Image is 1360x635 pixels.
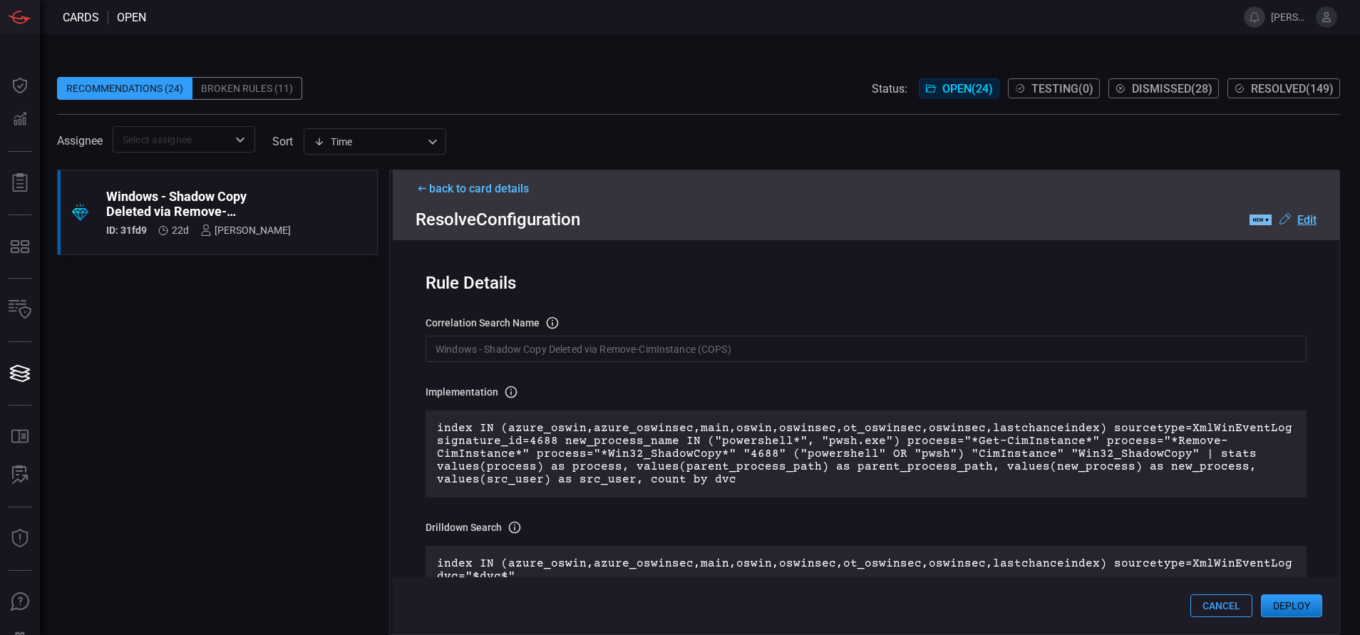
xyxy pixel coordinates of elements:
span: Status: [872,82,907,95]
p: index IN (azure_oswin,azure_oswinsec,main,oswin,oswinsec,ot_oswinsec,oswinsec,lastchanceindex) so... [437,422,1295,486]
button: Deploy [1261,594,1322,617]
span: Jul 27, 2025 10:12 AM [172,224,189,236]
div: Broken Rules (11) [192,77,302,100]
span: Open ( 24 ) [942,82,993,95]
button: ALERT ANALYSIS [3,458,37,492]
label: sort [272,135,293,148]
button: Ask Us A Question [3,585,37,619]
div: back to card details [416,182,1317,195]
span: open [117,11,146,24]
button: MITRE - Detection Posture [3,229,37,264]
button: Cards [3,356,37,391]
span: [PERSON_NAME].[PERSON_NAME] [1271,11,1310,23]
span: Dismissed ( 28 ) [1132,82,1212,95]
span: Testing ( 0 ) [1031,82,1093,95]
u: Edit [1297,213,1317,227]
div: [PERSON_NAME] [200,224,291,236]
div: Recommendations (24) [57,77,192,100]
button: Dismissed(28) [1108,78,1219,98]
div: Resolve Configuration [416,210,1317,229]
button: Testing(0) [1008,78,1100,98]
button: Reports [3,166,37,200]
input: Correlation search name [426,336,1307,362]
button: Cancel [1190,594,1252,617]
button: Open(24) [919,78,999,98]
div: Rule Details [426,273,1307,293]
button: Open [230,130,250,150]
button: Inventory [3,293,37,327]
h3: Implementation [426,386,498,398]
div: Windows - Shadow Copy Deleted via Remove-CimInstance [106,189,291,219]
span: Assignee [57,134,103,148]
p: index IN (azure_oswin,azure_oswinsec,main,oswin,oswinsec,ot_oswinsec,oswinsec,lastchanceindex) so... [437,557,1295,583]
span: Resolved ( 149 ) [1251,82,1334,95]
button: Detections [3,103,37,137]
button: Resolved(149) [1227,78,1340,98]
h3: correlation search Name [426,317,540,329]
div: Time [314,135,423,149]
span: Cards [63,11,99,24]
h3: Drilldown search [426,522,502,533]
input: Select assignee [117,130,227,148]
button: Threat Intelligence [3,522,37,556]
button: Dashboard [3,68,37,103]
button: Rule Catalog [3,420,37,454]
h5: ID: 31fd9 [106,224,147,236]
